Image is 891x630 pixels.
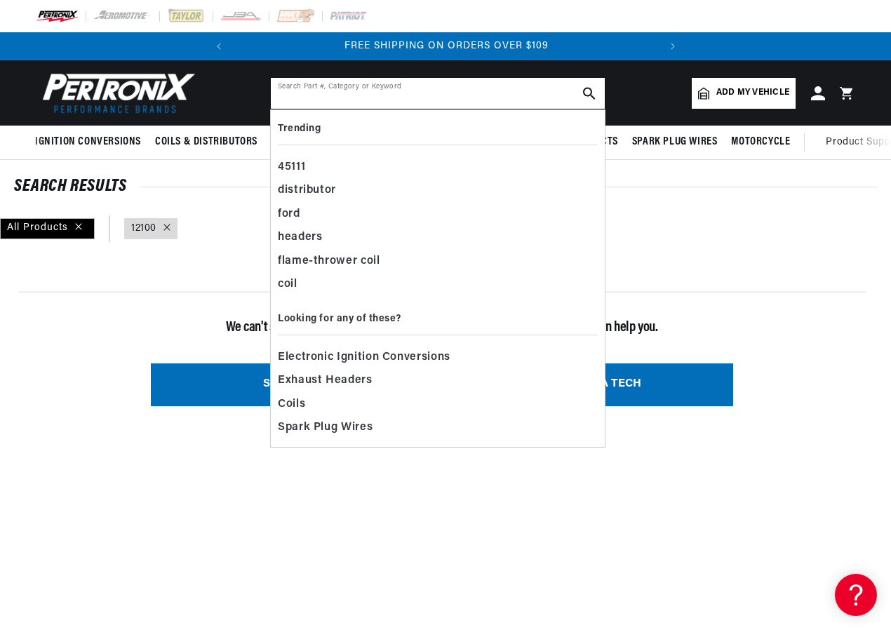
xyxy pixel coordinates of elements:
summary: Spark Plug Wires [625,126,725,159]
div: Announcement [234,39,659,54]
span: Coils & Distributors [155,135,257,149]
a: Add my vehicle [692,78,796,109]
b: Trending [278,123,321,134]
a: 12100 [131,221,156,236]
div: distributor [278,179,598,203]
summary: Ignition Conversions [35,126,148,159]
b: Looking for any of these? [278,314,401,324]
span: Add my vehicle [716,86,789,100]
summary: Motorcycle [724,126,797,159]
span: FREE SHIPPING ON ORDERS OVER $109 [344,41,549,51]
button: Translation missing: en.sections.announcements.next_announcement [659,32,687,60]
a: SHOP ALL [151,363,431,406]
img: Pertronix [35,69,196,117]
button: search button [574,78,605,109]
div: flame-thrower coil [278,250,598,274]
div: 2 of 2 [234,39,659,54]
input: Search Part #, Category or Keyword [271,78,605,109]
div: 45111 [278,156,598,180]
summary: Coils & Distributors [148,126,264,159]
span: Spark Plug Wires [632,135,718,149]
span: Motorcycle [731,135,790,149]
span: Coils [278,395,305,415]
span: Ignition Conversions [35,135,141,149]
div: coil [278,273,598,297]
div: headers [278,226,598,250]
div: ford [278,203,598,227]
span: Spark Plug Wires [278,418,373,438]
summary: Headers, Exhausts & Components [264,126,443,159]
span: Exhaust Headers [278,371,373,391]
button: Translation missing: en.sections.announcements.previous_announcement [205,32,233,60]
p: We can't seem to match parts for your search. Not to worry! One of our techs can help you. [18,316,866,339]
span: Electronic Ignition Conversions [278,348,450,368]
div: SEARCH RESULTS [14,180,877,194]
